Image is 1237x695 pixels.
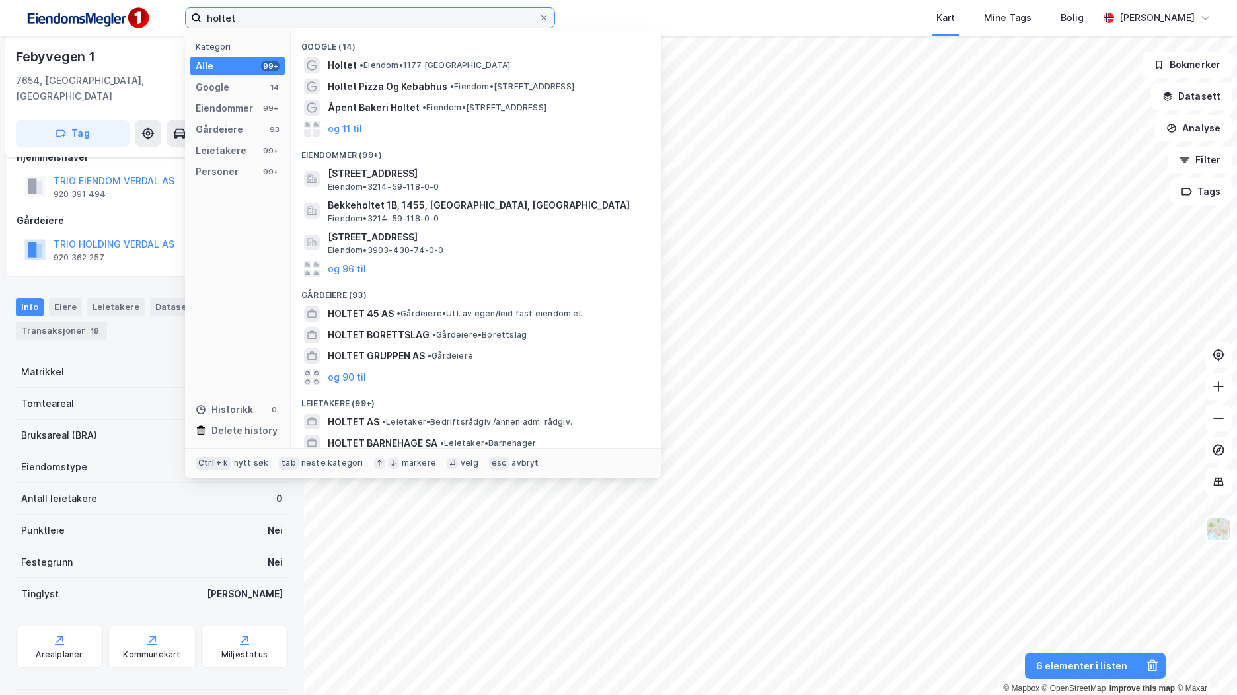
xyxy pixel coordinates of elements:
[196,79,229,95] div: Google
[36,649,83,660] div: Arealplaner
[1003,684,1039,693] a: Mapbox
[269,404,280,415] div: 0
[1171,632,1237,695] iframe: Chat Widget
[1151,83,1232,110] button: Datasett
[1109,684,1175,693] a: Improve this map
[16,120,130,147] button: Tag
[1155,115,1232,141] button: Analyse
[1025,653,1139,679] button: 6 elementer i listen
[396,309,400,318] span: •
[261,61,280,71] div: 99+
[202,8,539,28] input: Søk på adresse, matrikkel, gårdeiere, leietakere eller personer
[291,388,661,412] div: Leietakere (99+)
[328,435,437,451] span: HOLTET BARNEHAGE SA
[268,523,283,538] div: Nei
[440,438,536,449] span: Leietaker • Barnehager
[196,402,253,418] div: Historikk
[21,523,65,538] div: Punktleie
[1119,10,1195,26] div: [PERSON_NAME]
[328,306,394,322] span: HOLTET 45 AS
[261,166,280,177] div: 99+
[328,79,447,94] span: Holtet Pizza Og Kebabhus
[150,298,200,316] div: Datasett
[221,649,268,660] div: Miljøstatus
[21,3,153,33] img: F4PB6Px+NJ5v8B7XTbfpPpyloAAAAASUVORK5CYII=
[328,261,366,277] button: og 96 til
[1170,178,1232,205] button: Tags
[21,459,87,475] div: Eiendomstype
[328,245,444,256] span: Eiendom • 3903-430-74-0-0
[234,458,269,468] div: nytt søk
[16,73,228,104] div: 7654, [GEOGRAPHIC_DATA], [GEOGRAPHIC_DATA]
[328,121,362,137] button: og 11 til
[450,81,574,92] span: Eiendom • [STREET_ADDRESS]
[382,417,386,427] span: •
[16,46,98,67] div: Febyvegen 1
[123,649,180,660] div: Kommunekart
[359,60,510,71] span: Eiendom • 1177 [GEOGRAPHIC_DATA]
[936,10,955,26] div: Kart
[87,298,145,316] div: Leietakere
[1168,147,1232,173] button: Filter
[396,309,583,319] span: Gårdeiere • Utl. av egen/leid fast eiendom el.
[17,213,287,229] div: Gårdeiere
[196,58,213,74] div: Alle
[1171,632,1237,695] div: Kontrollprogram for chat
[328,414,379,430] span: HOLTET AS
[269,124,280,135] div: 93
[21,586,59,602] div: Tinglyst
[279,457,299,470] div: tab
[511,458,539,468] div: avbryt
[428,351,431,361] span: •
[440,438,444,448] span: •
[21,491,97,507] div: Antall leietakere
[328,57,357,73] span: Holtet
[1143,52,1232,78] button: Bokmerker
[402,458,436,468] div: markere
[16,298,44,316] div: Info
[359,60,363,70] span: •
[328,182,439,192] span: Eiendom • 3214-59-118-0-0
[54,189,106,200] div: 920 391 494
[261,145,280,156] div: 99+
[489,457,509,470] div: esc
[16,322,107,340] div: Transaksjoner
[301,458,363,468] div: neste kategori
[196,42,285,52] div: Kategori
[207,586,283,602] div: [PERSON_NAME]
[328,327,430,343] span: HOLTET BORETTSLAG
[21,396,74,412] div: Tomteareal
[382,417,572,427] span: Leietaker • Bedriftsrådgiv./annen adm. rådgiv.
[328,166,645,182] span: [STREET_ADDRESS]
[21,427,97,443] div: Bruksareal (BRA)
[428,351,473,361] span: Gårdeiere
[328,348,425,364] span: HOLTET GRUPPEN AS
[328,198,645,213] span: Bekkeholtet 1B, 1455, [GEOGRAPHIC_DATA], [GEOGRAPHIC_DATA]
[432,330,436,340] span: •
[1206,517,1231,542] img: Z
[328,229,645,245] span: [STREET_ADDRESS]
[450,81,454,91] span: •
[291,139,661,163] div: Eiendommer (99+)
[211,423,278,439] div: Delete history
[291,31,661,55] div: Google (14)
[328,213,439,224] span: Eiendom • 3214-59-118-0-0
[21,364,64,380] div: Matrikkel
[196,100,253,116] div: Eiendommer
[461,458,478,468] div: velg
[1042,684,1106,693] a: OpenStreetMap
[268,554,283,570] div: Nei
[422,102,546,113] span: Eiendom • [STREET_ADDRESS]
[422,102,426,112] span: •
[1061,10,1084,26] div: Bolig
[196,143,246,159] div: Leietakere
[291,279,661,303] div: Gårdeiere (93)
[328,100,420,116] span: Åpent Bakeri Holtet
[88,324,102,338] div: 19
[196,164,239,180] div: Personer
[261,103,280,114] div: 99+
[196,122,243,137] div: Gårdeiere
[276,491,283,507] div: 0
[196,457,231,470] div: Ctrl + k
[432,330,527,340] span: Gårdeiere • Borettslag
